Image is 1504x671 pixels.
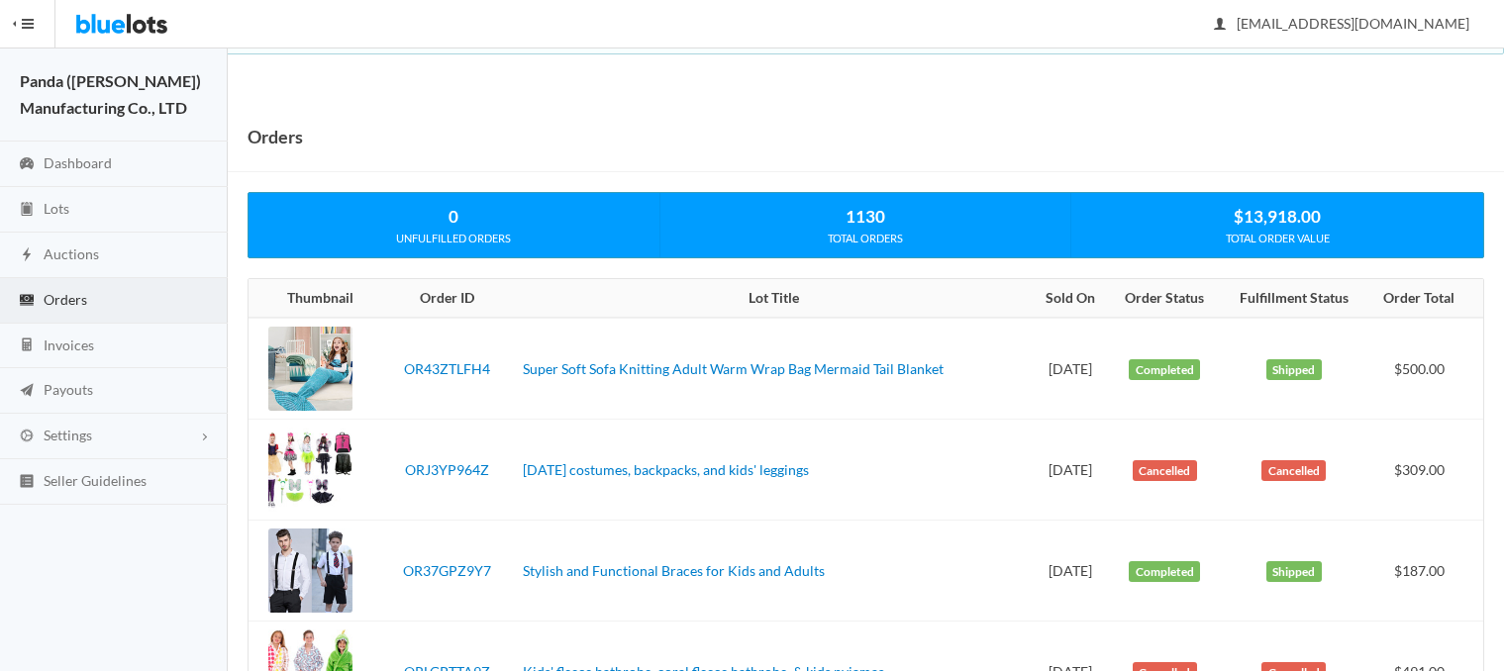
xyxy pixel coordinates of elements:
[44,427,92,443] span: Settings
[1266,561,1322,583] label: Shipped
[17,428,37,446] ion-icon: cog
[1129,359,1200,381] label: Completed
[523,461,809,478] a: [DATE] costumes, backpacks, and kids' leggings
[1032,521,1108,622] td: [DATE]
[1367,318,1483,420] td: $500.00
[846,206,885,227] strong: 1130
[1367,279,1483,319] th: Order Total
[17,382,37,401] ion-icon: paper plane
[523,360,944,377] a: Super Soft Sofa Knitting Adult Warm Wrap Bag Mermaid Tail Blanket
[248,122,303,151] h1: Orders
[44,336,94,353] span: Invoices
[44,245,99,262] span: Auctions
[1032,318,1108,420] td: [DATE]
[44,154,112,171] span: Dashboard
[17,201,37,220] ion-icon: clipboard
[17,155,37,174] ion-icon: speedometer
[249,279,380,319] th: Thumbnail
[1367,521,1483,622] td: $187.00
[44,200,69,217] span: Lots
[1367,420,1483,521] td: $309.00
[1221,279,1367,319] th: Fulfillment Status
[17,473,37,492] ion-icon: list box
[20,71,201,117] strong: Panda ([PERSON_NAME]) Manufacturing Co., LTD
[1210,16,1230,35] ion-icon: person
[1071,230,1483,247] div: TOTAL ORDER VALUE
[44,472,147,489] span: Seller Guidelines
[1032,279,1108,319] th: Sold On
[44,291,87,308] span: Orders
[523,562,825,579] a: Stylish and Functional Braces for Kids and Adults
[1129,561,1200,583] label: Completed
[44,381,93,398] span: Payouts
[1109,279,1221,319] th: Order Status
[403,562,491,579] a: OR37GPZ9Y7
[380,279,515,319] th: Order ID
[1032,420,1108,521] td: [DATE]
[1133,460,1197,482] label: Cancelled
[17,336,37,355] ion-icon: calculator
[405,461,489,478] a: ORJ3YP964Z
[17,292,37,311] ion-icon: cash
[17,246,37,265] ion-icon: flash
[1266,359,1322,381] label: Shipped
[449,206,458,227] strong: 0
[515,279,1033,319] th: Lot Title
[249,230,659,247] div: UNFULFILLED ORDERS
[660,230,1071,247] div: TOTAL ORDERS
[404,360,490,377] a: OR43ZTLFH4
[1261,460,1326,482] label: Cancelled
[1215,15,1469,32] span: [EMAIL_ADDRESS][DOMAIN_NAME]
[1234,206,1321,227] strong: $13,918.00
